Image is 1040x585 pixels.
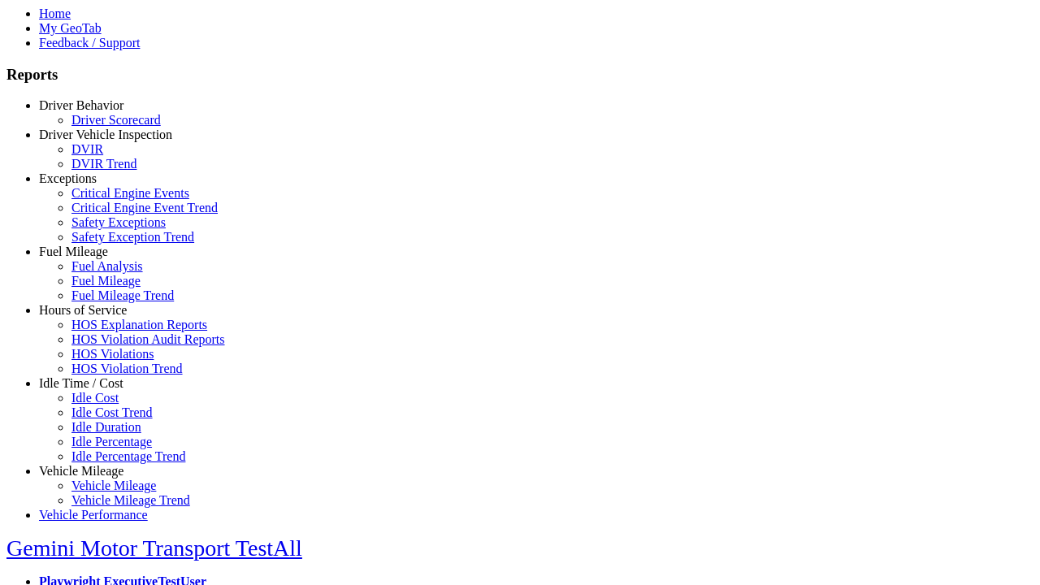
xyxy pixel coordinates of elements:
a: Driver Vehicle Inspection [39,128,172,141]
a: Fuel Mileage Trend [71,288,174,302]
a: Fuel Analysis [71,259,143,273]
a: Vehicle Performance [39,508,148,522]
a: Vehicle Mileage Trend [71,493,190,507]
a: Idle Cost [71,391,119,405]
a: Idle Percentage [71,435,152,448]
a: Home [39,6,71,20]
a: Critical Engine Event Trend [71,201,218,214]
a: Hours of Service [39,303,127,317]
a: Safety Exceptions [71,215,166,229]
a: Driver Scorecard [71,113,161,127]
h3: Reports [6,66,1033,84]
a: DVIR [71,142,103,156]
a: Vehicle Mileage [39,464,123,478]
a: Idle Percentage Trend [71,449,185,463]
a: Safety Exception Trend [71,230,194,244]
a: Gemini Motor Transport TestAll [6,535,302,561]
a: HOS Violation Trend [71,362,183,375]
a: HOS Violations [71,347,154,361]
a: Driver Behavior [39,98,123,112]
a: Idle Time / Cost [39,376,123,390]
a: HOS Violation Audit Reports [71,332,225,346]
a: DVIR Trend [71,157,136,171]
a: Fuel Mileage [71,274,141,288]
a: Exceptions [39,171,97,185]
a: Critical Engine Events [71,186,189,200]
a: Idle Duration [71,420,141,434]
a: Vehicle Mileage [71,479,156,492]
a: Fuel Mileage [39,245,108,258]
a: My GeoTab [39,21,102,35]
a: Idle Cost Trend [71,405,153,419]
a: Feedback / Support [39,36,140,50]
a: HOS Explanation Reports [71,318,207,331]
